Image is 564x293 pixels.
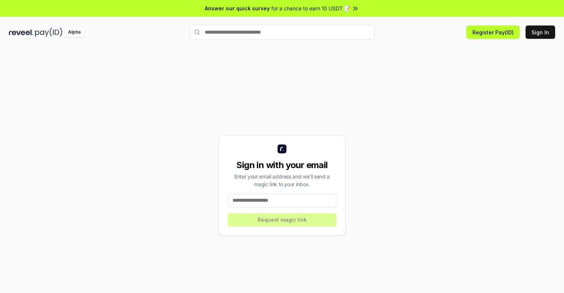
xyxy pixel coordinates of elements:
img: pay_id [35,28,62,37]
button: Sign In [526,25,555,39]
img: logo_small [278,144,286,153]
div: Enter your email address and we’ll send a magic link to your inbox. [228,173,336,188]
div: Sign in with your email [228,159,336,171]
div: Alpha [64,28,85,37]
img: reveel_dark [9,28,34,37]
span: for a chance to earn 10 USDT 📝 [271,4,350,12]
span: Answer our quick survey [205,4,270,12]
button: Register Pay(ID) [466,25,520,39]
